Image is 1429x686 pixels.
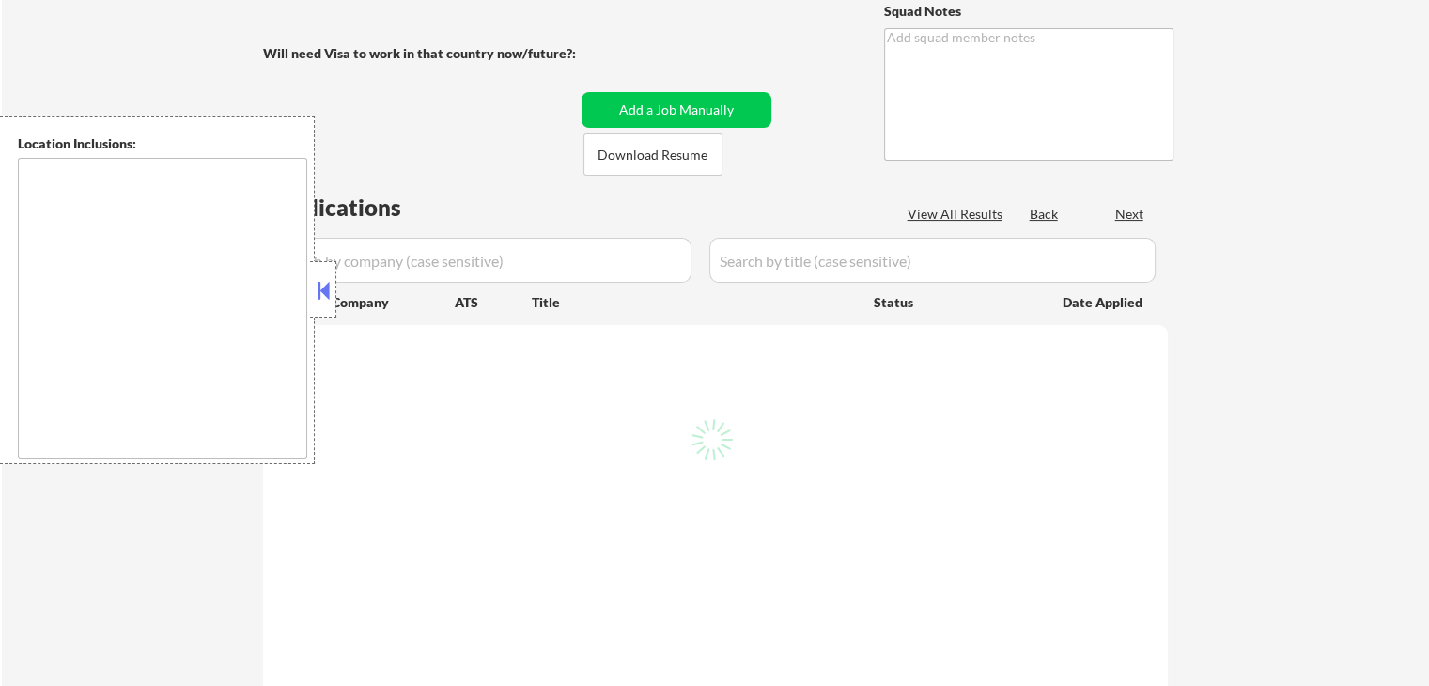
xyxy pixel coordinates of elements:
[1115,205,1145,224] div: Next
[455,293,532,312] div: ATS
[532,293,856,312] div: Title
[874,285,1035,319] div: Status
[582,92,771,128] button: Add a Job Manually
[263,45,576,61] strong: Will need Visa to work in that country now/future?:
[1030,205,1060,224] div: Back
[269,196,455,219] div: Applications
[18,134,307,153] div: Location Inclusions:
[269,238,691,283] input: Search by company (case sensitive)
[908,205,1008,224] div: View All Results
[709,238,1156,283] input: Search by title (case sensitive)
[332,293,455,312] div: Company
[583,133,722,176] button: Download Resume
[1063,293,1145,312] div: Date Applied
[884,2,1173,21] div: Squad Notes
